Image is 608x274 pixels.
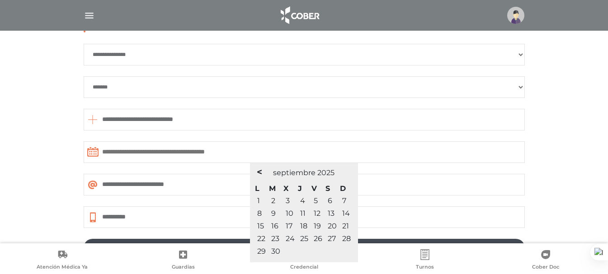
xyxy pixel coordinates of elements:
[314,222,321,230] span: 19
[507,7,524,24] img: profile-placeholder.svg
[37,264,88,272] span: Atención Médica Ya
[485,249,606,272] a: Cober Doc
[271,209,276,218] span: 9
[257,234,265,243] span: 22
[257,247,266,255] span: 29
[286,222,292,230] span: 17
[328,196,332,205] span: 6
[286,209,293,218] span: 10
[244,249,364,272] a: Credencial
[283,184,288,193] span: miércoles
[314,209,320,218] span: 12
[311,184,317,193] span: viernes
[364,249,485,272] a: Turnos
[271,196,275,205] a: 2
[300,222,307,230] span: 18
[84,10,95,21] img: Cober_menu-lines-white.svg
[2,249,123,272] a: Atención Médica Ya
[314,234,322,243] span: 26
[271,222,278,230] span: 16
[123,249,243,272] a: Guardias
[255,165,264,179] a: <
[257,167,262,177] span: <
[271,247,280,255] span: 30
[257,209,262,218] span: 8
[273,168,316,177] span: septiembre
[300,196,305,205] a: 4
[298,184,302,193] span: jueves
[286,196,290,205] a: 3
[328,209,335,218] span: 13
[172,264,195,272] span: Guardias
[271,234,279,243] span: 23
[342,234,351,243] span: 28
[317,168,335,177] span: 2025
[300,234,308,243] span: 25
[325,184,330,193] span: sábado
[314,196,318,205] span: 5
[532,264,559,272] span: Cober Doc
[328,234,336,243] span: 27
[269,184,276,193] span: martes
[342,196,346,205] span: 7
[255,184,259,193] span: lunes
[257,222,264,230] span: 15
[290,264,318,272] span: Credencial
[342,209,350,218] span: 14
[257,196,260,205] a: 1
[276,5,323,26] img: logo_cober_home-white.png
[300,209,306,218] span: 11
[286,234,295,243] span: 24
[328,222,337,230] span: 20
[416,264,434,272] span: Turnos
[340,184,346,193] span: domingo
[342,222,349,230] span: 21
